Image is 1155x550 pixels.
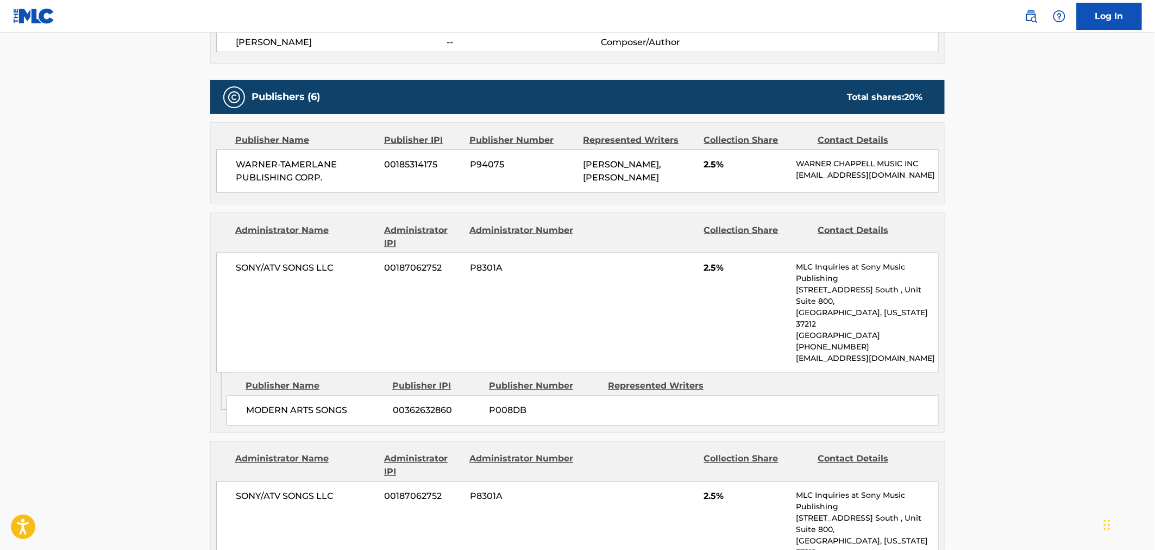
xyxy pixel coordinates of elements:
[252,91,320,103] h5: Publishers (6)
[818,224,923,250] div: Contact Details
[796,284,938,307] p: [STREET_ADDRESS] South , Unit Suite 800,
[818,134,923,147] div: Contact Details
[384,453,461,479] div: Administrator IPI
[447,36,601,49] span: --
[235,134,376,147] div: Publisher Name
[489,380,600,393] div: Publisher Number
[1049,5,1070,27] div: Help
[246,380,384,393] div: Publisher Name
[796,261,938,284] p: MLC Inquiries at Sony Music Publishing
[385,158,462,171] span: 00185314175
[1020,5,1042,27] a: Public Search
[704,453,809,479] div: Collection Share
[469,453,575,479] div: Administrator Number
[796,158,938,170] p: WARNER CHAPPELL MUSIC INC
[392,380,481,393] div: Publisher IPI
[489,404,600,417] span: P008DB
[905,92,923,102] span: 20 %
[384,134,461,147] div: Publisher IPI
[470,158,575,171] span: P94075
[235,224,376,250] div: Administrator Name
[469,134,575,147] div: Publisher Number
[1025,10,1038,23] img: search
[796,330,938,341] p: [GEOGRAPHIC_DATA]
[385,261,462,274] span: 00187062752
[796,307,938,330] p: [GEOGRAPHIC_DATA], [US_STATE] 37212
[583,159,662,183] span: [PERSON_NAME], [PERSON_NAME]
[470,261,575,274] span: P8301A
[236,36,447,49] span: [PERSON_NAME]
[228,91,241,104] img: Publishers
[236,261,376,274] span: SONY/ATV SONGS LLC
[469,224,575,250] div: Administrator Number
[583,134,696,147] div: Represented Writers
[704,158,788,171] span: 2.5%
[1101,498,1155,550] iframe: Chat Widget
[704,224,809,250] div: Collection Share
[13,8,55,24] img: MLC Logo
[818,453,923,479] div: Contact Details
[1104,509,1110,541] div: Drag
[385,490,462,503] span: 00187062752
[704,261,788,274] span: 2.5%
[796,513,938,536] p: [STREET_ADDRESS] South , Unit Suite 800,
[470,490,575,503] span: P8301A
[393,404,481,417] span: 00362632860
[704,490,788,503] span: 2.5%
[236,490,376,503] span: SONY/ATV SONGS LLC
[1077,3,1142,30] a: Log In
[1053,10,1066,23] img: help
[796,170,938,181] p: [EMAIL_ADDRESS][DOMAIN_NAME]
[704,134,809,147] div: Collection Share
[235,453,376,479] div: Administrator Name
[236,158,376,184] span: WARNER-TAMERLANE PUBLISHING CORP.
[796,353,938,364] p: [EMAIL_ADDRESS][DOMAIN_NAME]
[246,404,385,417] span: MODERN ARTS SONGS
[847,91,923,104] div: Total shares:
[796,341,938,353] p: [PHONE_NUMBER]
[601,36,742,49] span: Composer/Author
[796,490,938,513] p: MLC Inquiries at Sony Music Publishing
[384,224,461,250] div: Administrator IPI
[608,380,719,393] div: Represented Writers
